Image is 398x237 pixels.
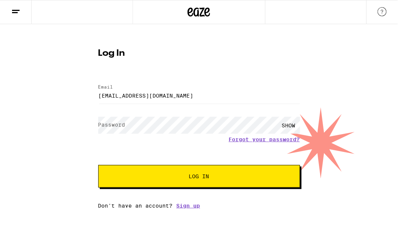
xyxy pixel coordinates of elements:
label: Email [98,84,113,89]
span: Log In [189,174,209,179]
h1: Log In [98,49,300,58]
div: Don't have an account? [98,203,300,209]
div: SHOW [278,117,300,134]
button: Log In [98,165,300,188]
input: Email [98,87,300,104]
a: Forgot your password? [229,136,300,142]
label: Password [98,122,125,128]
a: Sign up [177,203,200,209]
span: Hi. Need any help? [5,5,54,11]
